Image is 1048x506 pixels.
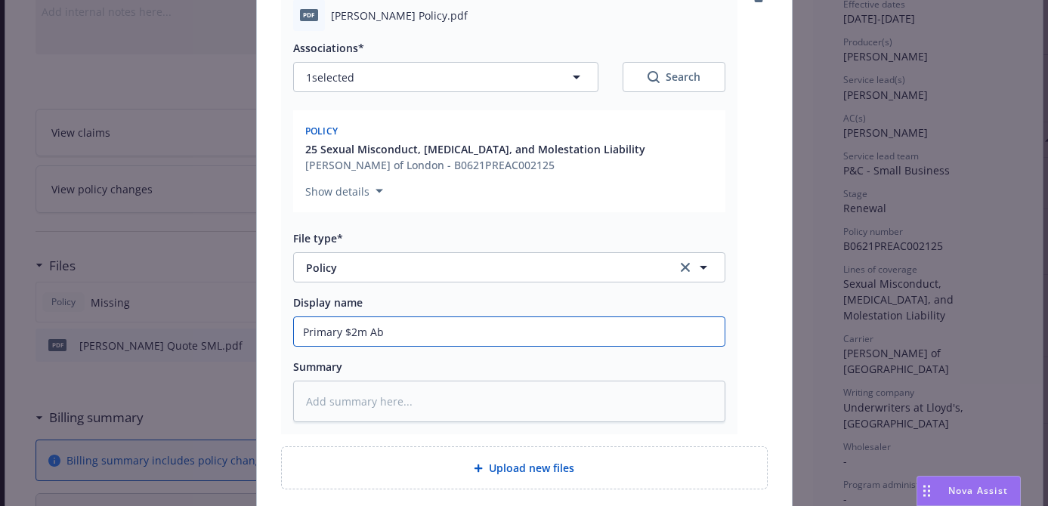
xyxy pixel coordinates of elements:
input: Add display name here... [294,317,725,346]
span: Display name [293,295,363,310]
span: Summary [293,359,342,374]
div: Drag to move [917,477,936,505]
span: Nova Assist [948,484,1008,497]
button: Nova Assist [917,476,1021,506]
